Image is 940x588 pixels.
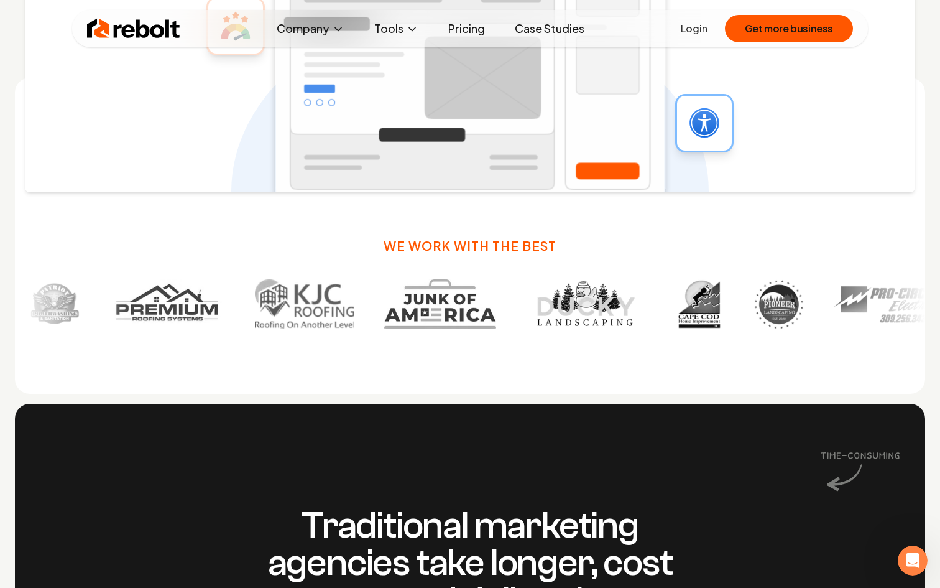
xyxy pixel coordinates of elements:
img: Customer 7 [754,279,804,329]
h3: We work with the best [384,237,556,254]
img: Customer 4 [384,279,496,329]
img: Customer 5 [526,279,645,329]
a: Login [681,21,707,36]
a: Pricing [438,16,495,41]
img: Customer 1 [30,279,80,329]
button: Get more business [725,15,853,42]
a: Case Studies [505,16,594,41]
img: Customer 2 [109,279,225,329]
img: Rebolt Logo [87,16,180,41]
button: Tools [364,16,428,41]
iframe: Intercom live chat [898,546,928,576]
button: Company [267,16,354,41]
img: Customer 6 [675,279,724,329]
img: Customer 3 [255,279,354,329]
